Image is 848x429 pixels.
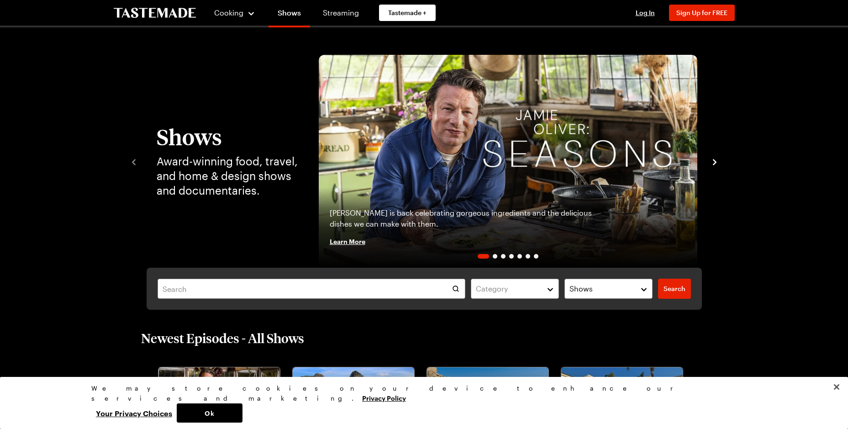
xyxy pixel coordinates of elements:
[517,254,522,259] span: Go to slide 5
[330,237,365,246] span: Learn More
[91,383,749,403] div: We may store cookies on your device to enhance our services and marketing.
[141,330,304,346] h2: Newest Episodes - All Shows
[501,254,506,259] span: Go to slide 3
[157,154,300,198] p: Award-winning food, travel, and home & design shows and documentaries.
[157,125,300,148] h1: Shows
[509,254,514,259] span: Go to slide 4
[627,8,664,17] button: Log In
[710,156,719,167] button: navigate to next item
[676,9,727,16] span: Sign Up for FREE
[129,156,138,167] button: navigate to previous item
[91,403,177,423] button: Your Privacy Choices
[214,8,243,17] span: Cooking
[388,8,427,17] span: Tastemade +
[827,377,847,397] button: Close
[534,254,538,259] span: Go to slide 7
[330,207,615,229] p: [PERSON_NAME] is back celebrating gorgeous ingredients and the delicious dishes we can make with ...
[669,5,735,21] button: Sign Up for FREE
[471,279,559,299] button: Category
[319,55,697,268] a: Jamie Oliver: Seasons[PERSON_NAME] is back celebrating gorgeous ingredients and the delicious dis...
[664,284,685,293] span: Search
[269,2,310,27] a: Shows
[319,55,697,268] img: Jamie Oliver: Seasons
[564,279,653,299] button: Shows
[214,2,256,24] button: Cooking
[114,8,196,18] a: To Tastemade Home Page
[379,5,436,21] a: Tastemade +
[636,9,655,16] span: Log In
[91,383,749,423] div: Privacy
[362,393,406,402] a: More information about your privacy, opens in a new tab
[569,283,593,294] span: Shows
[478,254,489,259] span: Go to slide 1
[526,254,530,259] span: Go to slide 6
[476,283,540,294] div: Category
[177,403,242,423] button: Ok
[493,254,497,259] span: Go to slide 2
[658,279,691,299] a: filters
[158,279,466,299] input: Search
[319,55,697,268] div: 1 / 7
